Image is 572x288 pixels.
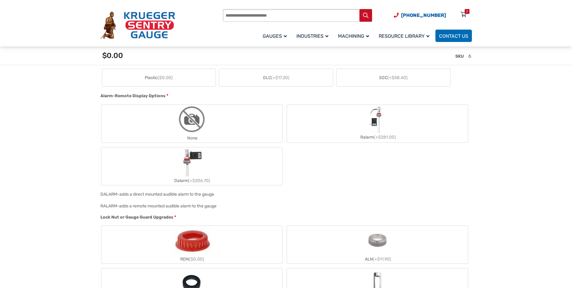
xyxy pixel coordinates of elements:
[387,75,408,80] span: (+$58.40)
[259,29,293,43] a: Gauges
[468,53,471,59] span: 6
[375,29,435,43] a: Resource Library
[101,176,282,185] div: Dalarm
[379,75,408,81] span: SGC
[101,147,282,185] label: Dalarm
[455,54,464,59] span: SKU
[374,135,396,140] span: (+$281.00)
[119,203,216,209] div: adds a remote mounted audible alarm to the gauge
[338,33,369,39] span: Machining
[287,226,468,264] label: ALN
[145,75,173,81] span: Plastic
[293,29,334,43] a: Industries
[435,30,472,42] a: Contact Us
[401,12,446,18] span: [PHONE_NUMBER]
[296,33,328,39] span: Industries
[373,257,391,262] span: (+$11.90)
[158,75,173,80] span: ($0.00)
[271,75,289,80] span: (+$17.20)
[379,33,429,39] span: Resource Library
[466,9,468,14] div: 0
[287,106,468,142] label: Ralarm
[174,214,176,220] abbr: required
[101,134,282,142] div: None
[100,215,173,220] span: Lock Nut or Gauge Guard Upgrades
[100,192,119,197] span: DALARM-
[263,75,289,81] span: GLC
[334,29,375,43] a: Machining
[439,33,468,39] span: Contact Us
[100,93,166,98] span: Alarm-Remote Display Options
[101,226,282,264] label: RDN
[189,257,204,262] span: ($0.00)
[287,133,468,142] div: Ralarm
[101,255,282,264] div: RDN
[287,255,468,264] div: ALN
[166,93,168,99] abbr: required
[100,11,175,39] img: Krueger Sentry Gauge
[263,33,287,39] span: Gauges
[188,178,210,183] span: (+$206.70)
[100,203,119,209] span: RALARM-
[363,226,392,255] img: ALN
[394,11,446,19] a: Phone Number (920) 434-8860
[101,105,282,142] label: None
[119,192,214,197] div: adds a direct mounted audible alarm to the gauge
